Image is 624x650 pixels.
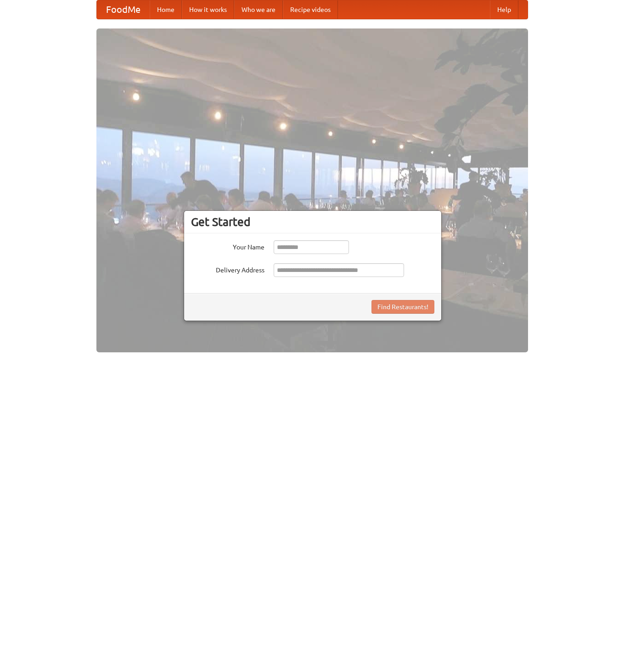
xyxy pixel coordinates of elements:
[191,240,264,252] label: Your Name
[371,300,434,314] button: Find Restaurants!
[191,215,434,229] h3: Get Started
[191,263,264,275] label: Delivery Address
[97,0,150,19] a: FoodMe
[283,0,338,19] a: Recipe videos
[490,0,518,19] a: Help
[234,0,283,19] a: Who we are
[150,0,182,19] a: Home
[182,0,234,19] a: How it works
